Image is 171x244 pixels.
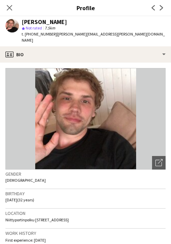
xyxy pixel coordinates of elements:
span: Niittyportinpolku [STREET_ADDRESS] [5,217,69,222]
div: [PERSON_NAME] [22,19,67,25]
div: Open photos pop-in [152,156,166,170]
img: Crew avatar or photo [5,68,166,170]
span: | [PERSON_NAME][EMAIL_ADDRESS][PERSON_NAME][DOMAIN_NAME] [22,31,165,43]
h3: Location [5,210,166,216]
span: t. [PHONE_NUMBER] [22,31,57,37]
span: 7.5km [43,25,57,30]
h3: Work history [5,230,166,236]
h3: Gender [5,171,166,177]
span: [DATE] (32 years) [5,197,34,202]
h3: Birthday [5,191,166,197]
span: [DEMOGRAPHIC_DATA] [5,178,46,183]
p: First experience: [DATE] [5,238,166,243]
span: Not rated [26,25,42,30]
